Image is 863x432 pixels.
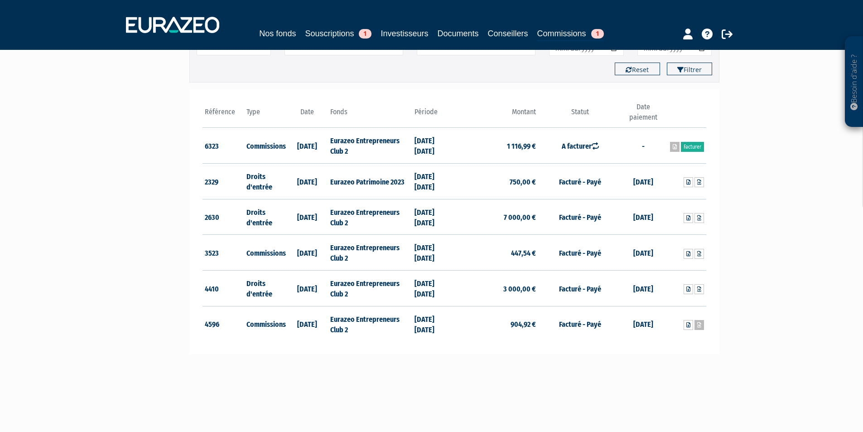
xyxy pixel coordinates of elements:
a: Investisseurs [381,27,428,40]
td: Eurazeo Patrimoine 2023 [328,164,412,199]
td: 4410 [202,271,245,306]
th: Période [412,102,454,128]
td: 750,00 € [454,164,538,199]
td: [DATE] [DATE] [412,235,454,271]
td: 1 116,99 € [454,128,538,164]
td: [DATE] [286,235,328,271]
a: Commissions1 [537,27,604,41]
td: Droits d'entrée [244,199,286,235]
td: 2329 [202,164,245,199]
td: [DATE] [DATE] [412,199,454,235]
td: A facturer [538,128,622,164]
img: 1732889491-logotype_eurazeo_blanc_rvb.png [126,17,219,33]
th: Montant [454,102,538,128]
th: Référence [202,102,245,128]
td: Commissions [244,235,286,271]
a: Souscriptions1 [305,27,371,40]
td: 4596 [202,306,245,341]
td: Facturé - Payé [538,235,622,271]
td: [DATE] [DATE] [412,271,454,306]
td: 3 000,00 € [454,271,538,306]
td: Facturé - Payé [538,306,622,341]
td: [DATE] [286,306,328,341]
td: Eurazeo Entrepreneurs Club 2 [328,128,412,164]
th: Type [244,102,286,128]
button: Filtrer [667,63,712,75]
td: [DATE] [DATE] [412,306,454,341]
td: Commissions [244,306,286,341]
th: Date [286,102,328,128]
td: Eurazeo Entrepreneurs Club 2 [328,199,412,235]
td: [DATE] [286,199,328,235]
a: Documents [438,27,479,40]
span: 1 [591,29,604,39]
td: 904,92 € [454,306,538,341]
td: 447,54 € [454,235,538,271]
td: [DATE] [622,199,664,235]
i: Ré-ouvert le 06/08/2025 [592,142,599,150]
a: Facturer [681,142,704,152]
p: Besoin d'aide ? [849,41,859,123]
td: 3523 [202,235,245,271]
td: [DATE] [286,164,328,199]
td: [DATE] [286,271,328,306]
td: Facturé - Payé [538,199,622,235]
td: Eurazeo Entrepreneurs Club 2 [328,235,412,271]
td: Droits d'entrée [244,271,286,306]
td: 2630 [202,199,245,235]
td: Eurazeo Entrepreneurs Club 2 [328,271,412,306]
td: 7 000,00 € [454,199,538,235]
th: Date paiement [622,102,664,128]
td: Commissions [244,128,286,164]
td: 6323 [202,128,245,164]
th: Statut [538,102,622,128]
button: Reset [615,63,660,75]
td: [DATE] [622,235,664,271]
td: Eurazeo Entrepreneurs Club 2 [328,306,412,341]
a: Nos fonds [259,27,296,40]
td: [DATE] [286,128,328,164]
a: Conseillers [488,27,528,40]
td: [DATE] [622,164,664,199]
span: 1 [359,29,371,39]
td: - [622,128,664,164]
td: Facturé - Payé [538,164,622,199]
td: [DATE] [622,271,664,306]
th: Fonds [328,102,412,128]
td: [DATE] [622,306,664,341]
td: Droits d'entrée [244,164,286,199]
td: Facturé - Payé [538,271,622,306]
td: [DATE] [DATE] [412,128,454,164]
td: [DATE] [DATE] [412,164,454,199]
